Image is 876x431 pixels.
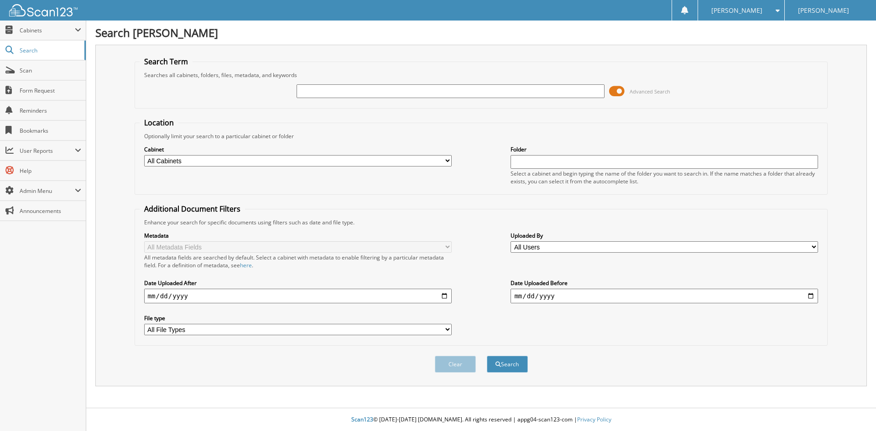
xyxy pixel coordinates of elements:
legend: Location [140,118,178,128]
label: Folder [511,145,818,153]
span: Bookmarks [20,127,81,135]
legend: Additional Document Filters [140,204,245,214]
label: Cabinet [144,145,452,153]
span: User Reports [20,147,75,155]
span: Help [20,167,81,175]
iframe: Chat Widget [830,387,876,431]
span: Form Request [20,87,81,94]
div: Select a cabinet and begin typing the name of the folder you want to search in. If the name match... [511,170,818,185]
button: Search [487,356,528,373]
input: end [511,289,818,303]
a: here [240,261,252,269]
span: Reminders [20,107,81,114]
div: Enhance your search for specific documents using filters such as date and file type. [140,218,823,226]
h1: Search [PERSON_NAME] [95,25,867,40]
span: [PERSON_NAME] [798,8,849,13]
span: Search [20,47,80,54]
legend: Search Term [140,57,193,67]
span: Cabinets [20,26,75,34]
label: Date Uploaded After [144,279,452,287]
input: start [144,289,452,303]
div: Searches all cabinets, folders, files, metadata, and keywords [140,71,823,79]
div: Optionally limit your search to a particular cabinet or folder [140,132,823,140]
span: Scan123 [351,415,373,423]
span: Advanced Search [630,88,670,95]
div: © [DATE]-[DATE] [DOMAIN_NAME]. All rights reserved | appg04-scan123-com | [86,409,876,431]
label: File type [144,314,452,322]
div: All metadata fields are searched by default. Select a cabinet with metadata to enable filtering b... [144,254,452,269]
span: Scan [20,67,81,74]
span: Admin Menu [20,187,75,195]
span: [PERSON_NAME] [711,8,762,13]
label: Uploaded By [511,232,818,239]
label: Metadata [144,232,452,239]
span: Announcements [20,207,81,215]
a: Privacy Policy [577,415,611,423]
button: Clear [435,356,476,373]
label: Date Uploaded Before [511,279,818,287]
img: scan123-logo-white.svg [9,4,78,16]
